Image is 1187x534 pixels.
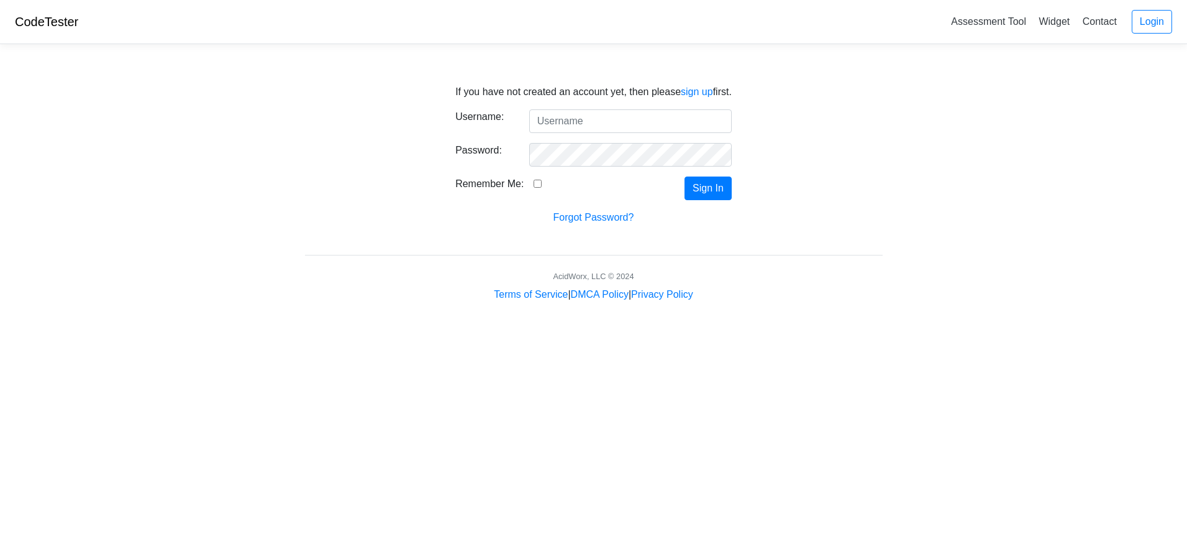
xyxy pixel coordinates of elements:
[446,143,520,162] label: Password:
[1078,11,1122,32] a: Contact
[15,15,78,29] a: CodeTester
[455,177,524,191] label: Remember Me:
[1132,10,1172,34] a: Login
[946,11,1031,32] a: Assessment Tool
[529,109,732,133] input: Username
[553,270,634,282] div: AcidWorx, LLC © 2024
[494,287,693,302] div: | |
[684,177,732,200] button: Sign In
[1034,11,1075,32] a: Widget
[571,289,629,300] a: DMCA Policy
[494,289,568,300] a: Terms of Service
[553,212,634,223] a: Forgot Password?
[681,86,713,97] a: sign up
[455,85,732,99] p: If you have not created an account yet, then please first.
[446,109,520,128] label: Username:
[631,289,693,300] a: Privacy Policy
